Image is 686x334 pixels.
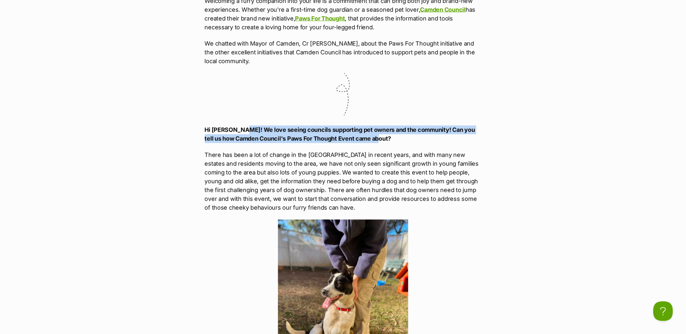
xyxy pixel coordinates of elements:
[205,151,482,212] p: There has been a lot of change in the [GEOGRAPHIC_DATA] in recent years, and with many new estate...
[337,73,350,116] img: Black dotted line
[205,127,475,142] b: Hi [PERSON_NAME]! We love seeing councils supporting pet owners and the community! Can you tell u...
[653,301,673,321] iframe: Help Scout Beacon - Open
[295,15,345,22] a: Paws For Thought
[420,6,466,13] a: Camden Council
[205,39,482,66] p: We chatted with Mayor of Camden, Cr [PERSON_NAME], about the Paws For Thought initiative and the ...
